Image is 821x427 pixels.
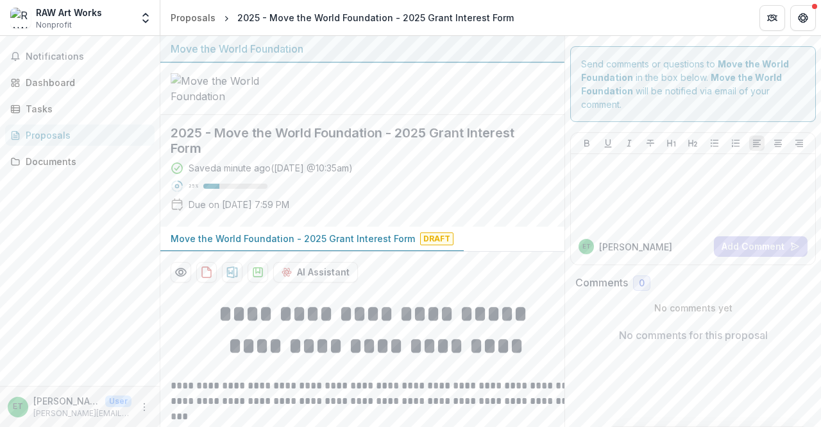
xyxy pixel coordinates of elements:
span: Nonprofit [36,19,72,31]
nav: breadcrumb [165,8,519,27]
p: [PERSON_NAME][EMAIL_ADDRESS][DOMAIN_NAME] [33,408,131,419]
button: Notifications [5,46,155,67]
div: Elliot Tranter [582,243,591,250]
button: Partners [759,5,785,31]
button: AI Assistant [273,262,358,283]
button: Heading 2 [685,135,700,151]
span: Draft [420,232,453,245]
button: Get Help [790,5,816,31]
button: Preview 2ba46729-fd34-415a-9edb-abe7903cc9d0-0.pdf [171,262,191,283]
div: Proposals [26,128,144,142]
button: Add Comment [714,236,808,257]
div: Send comments or questions to in the box below. will be notified via email of your comment. [570,46,816,122]
img: Move the World Foundation [171,73,299,104]
p: Due on [DATE] 7:59 PM [189,198,289,211]
p: No comments yet [575,301,811,315]
button: Ordered List [728,135,743,151]
a: Dashboard [5,72,155,93]
button: download-proposal [248,262,268,283]
div: Dashboard [26,76,144,89]
h2: 2025 - Move the World Foundation - 2025 Grant Interest Form [171,125,534,156]
h2: Comments [575,277,628,289]
div: RAW Art Works [36,6,102,19]
img: RAW Art Works [10,8,31,28]
button: Underline [600,135,616,151]
p: User [105,396,131,407]
button: Align Left [749,135,765,151]
span: 0 [639,278,645,289]
div: Documents [26,155,144,168]
p: Move the World Foundation - 2025 Grant Interest Form [171,232,415,245]
div: Saved a minute ago ( [DATE] @ 10:35am ) [189,161,353,175]
button: Bullet List [707,135,722,151]
div: Elliot Tranter [13,403,23,411]
div: 2025 - Move the World Foundation - 2025 Grant Interest Form [237,11,514,24]
button: Bold [579,135,595,151]
span: Notifications [26,51,149,62]
button: Heading 1 [664,135,679,151]
div: Tasks [26,102,144,116]
button: Strike [643,135,658,151]
p: [PERSON_NAME] [33,394,100,408]
button: More [137,399,152,415]
p: [PERSON_NAME] [599,240,672,254]
button: Open entity switcher [137,5,155,31]
div: Proposals [171,11,216,24]
button: Align Center [770,135,786,151]
button: Align Right [791,135,807,151]
p: No comments for this proposal [619,327,768,343]
a: Documents [5,151,155,172]
button: Italicize [622,135,637,151]
a: Proposals [165,8,221,27]
div: Move the World Foundation [171,41,554,57]
a: Proposals [5,125,155,146]
button: download-proposal [196,262,217,283]
button: download-proposal [222,262,242,283]
a: Tasks [5,98,155,119]
p: 25 % [189,182,198,191]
